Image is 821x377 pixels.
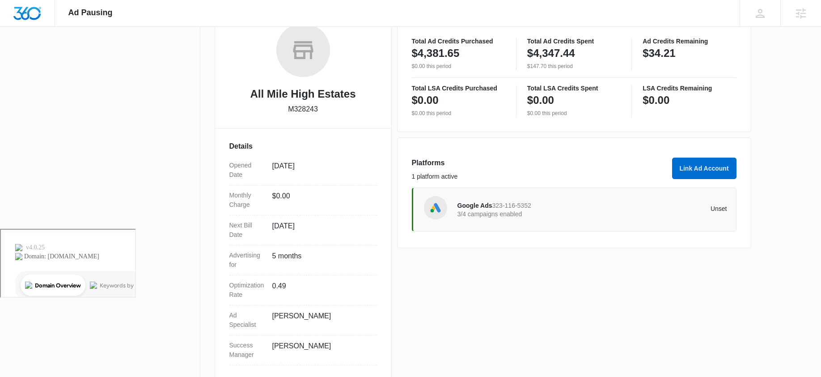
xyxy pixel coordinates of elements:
dt: Success Manager [229,341,265,360]
p: $4,347.44 [527,46,575,60]
div: Monthly Charge$0.00 [229,185,377,215]
dd: [DATE] [272,221,370,240]
dd: [PERSON_NAME] [272,341,370,360]
div: Keywords by Traffic [99,53,151,59]
dt: Advertising for [229,251,265,270]
p: Ad Credits Remaining [643,38,736,44]
p: Total LSA Credits Purchased [412,85,505,91]
span: Ad Pausing [68,8,113,17]
p: $0.00 [643,93,669,107]
dd: [DATE] [272,161,370,180]
div: Next Bill Date[DATE] [229,215,377,245]
img: website_grey.svg [14,23,21,30]
div: Domain: [DOMAIN_NAME] [23,23,98,30]
img: tab_keywords_by_traffic_grey.svg [89,52,96,59]
p: Total Ad Credits Spent [527,38,621,44]
p: Total LSA Credits Spent [527,85,621,91]
p: $0.00 this period [412,109,505,117]
p: 3/4 campaigns enabled [457,211,592,217]
dd: $0.00 [272,191,370,210]
h3: Platforms [412,158,667,168]
dd: [PERSON_NAME] [272,311,370,330]
p: Total Ad Credits Purchased [412,38,505,44]
p: Unset [592,206,727,212]
dt: Monthly Charge [229,191,265,210]
div: Domain Overview [34,53,80,59]
p: LSA Credits Remaining [643,85,736,91]
div: Success Manager[PERSON_NAME] [229,335,377,365]
p: $147.70 this period [527,62,621,70]
p: 1 platform active [412,172,667,181]
a: Google AdsGoogle Ads323-116-53523/4 campaigns enabledUnset [412,188,736,231]
div: v 4.0.25 [25,14,44,21]
div: Opened Date[DATE] [229,155,377,185]
span: Google Ads [457,202,492,209]
button: Link Ad Account [672,158,736,179]
dd: 0.49 [272,281,370,300]
p: $0.00 [527,93,554,107]
p: $4,381.65 [412,46,460,60]
dt: Opened Date [229,161,265,180]
dt: Next Bill Date [229,221,265,240]
div: Ad Specialist[PERSON_NAME] [229,305,377,335]
p: $0.00 this period [527,109,621,117]
dt: Optimization Rate [229,281,265,300]
span: 323-116-5352 [492,202,531,209]
img: Google Ads [429,201,442,214]
img: logo_orange.svg [14,14,21,21]
p: $0.00 this period [412,62,505,70]
img: tab_domain_overview_orange.svg [24,52,31,59]
p: $34.21 [643,46,675,60]
dd: 5 months [272,251,370,270]
h3: Details [229,141,377,152]
div: Advertising for5 months [229,245,377,275]
dt: Ad Specialist [229,311,265,330]
div: Optimization Rate0.49 [229,275,377,305]
p: $0.00 [412,93,439,107]
p: M328243 [288,104,318,115]
h2: All Mile High Estates [250,86,355,102]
